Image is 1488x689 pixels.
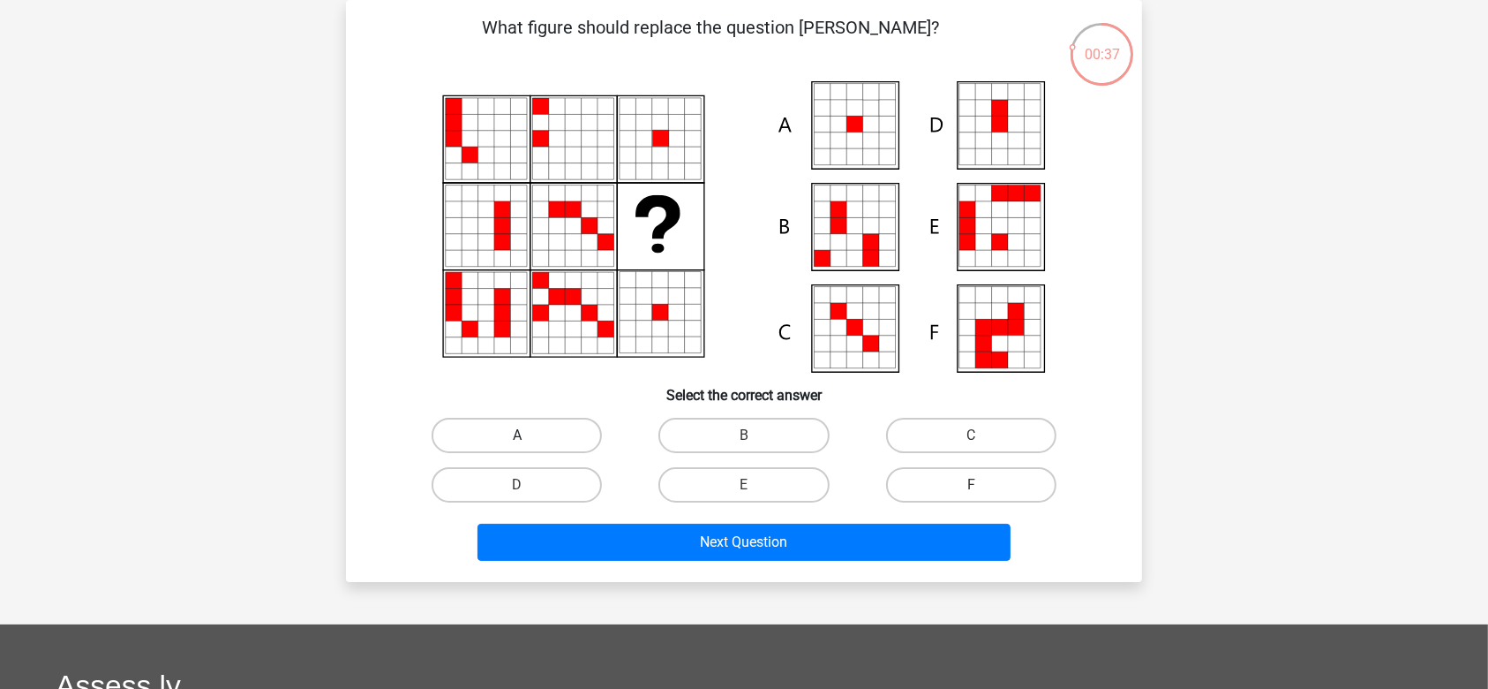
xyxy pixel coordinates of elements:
[658,418,829,453] label: B
[432,418,602,453] label: A
[477,524,1011,561] button: Next Question
[374,373,1114,404] h6: Select the correct answer
[374,14,1048,67] p: What figure should replace the question [PERSON_NAME]?
[886,467,1056,503] label: F
[1069,21,1135,65] div: 00:37
[432,467,602,503] label: D
[886,418,1056,453] label: C
[658,467,829,503] label: E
